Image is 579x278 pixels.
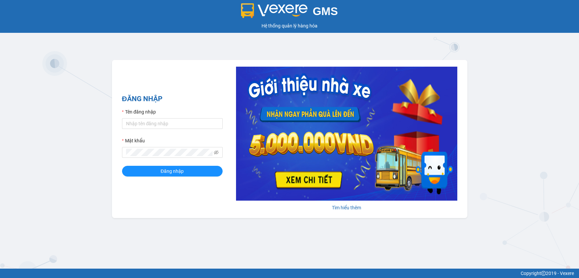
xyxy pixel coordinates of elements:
[122,137,145,144] label: Mật khẩu
[122,166,223,177] button: Đăng nhập
[236,67,457,201] img: banner-0
[122,108,156,116] label: Tên đăng nhập
[214,150,219,155] span: eye-invisible
[541,271,546,276] span: copyright
[241,10,338,15] a: GMS
[5,270,574,277] div: Copyright 2019 - Vexere
[236,204,457,211] div: Tìm hiểu thêm
[161,167,184,175] span: Đăng nhập
[122,93,223,105] h2: ĐĂNG NHẬP
[241,3,307,18] img: logo 2
[2,22,577,29] div: Hệ thống quản lý hàng hóa
[122,118,223,129] input: Tên đăng nhập
[313,5,338,17] span: GMS
[126,149,213,156] input: Mật khẩu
